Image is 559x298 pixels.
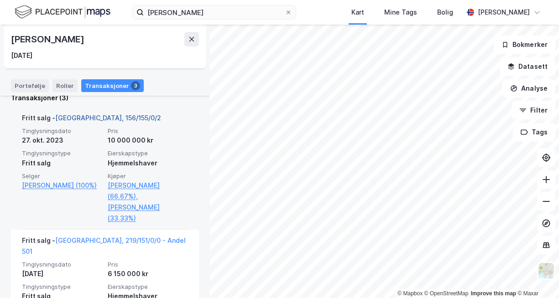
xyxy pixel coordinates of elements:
[351,7,364,18] div: Kart
[494,36,555,54] button: Bokmerker
[108,180,188,202] a: [PERSON_NAME] (66.67%),
[131,81,140,90] div: 3
[55,114,161,122] a: [GEOGRAPHIC_DATA], 156/155/0/2
[108,135,188,146] div: 10 000 000 kr
[22,180,102,191] a: [PERSON_NAME] (100%)
[22,261,102,268] span: Tinglysningsdato
[22,283,102,291] span: Tinglysningstype
[22,149,102,157] span: Tinglysningstype
[108,283,188,291] span: Eierskapstype
[22,135,102,146] div: 27. okt. 2023
[397,290,423,297] a: Mapbox
[513,254,559,298] iframe: Chat Widget
[11,79,49,92] div: Portefølje
[22,268,102,279] div: [DATE]
[15,4,110,20] img: logo.f888ab2527a4732fd821a326f86c7f29.svg
[513,123,555,141] button: Tags
[108,127,188,135] span: Pris
[424,290,469,297] a: OpenStreetMap
[502,79,555,98] button: Analyse
[471,290,516,297] a: Improve this map
[108,268,188,279] div: 6 150 000 kr
[512,101,555,119] button: Filter
[11,50,32,61] div: [DATE]
[437,7,453,18] div: Bolig
[478,7,530,18] div: [PERSON_NAME]
[81,79,144,92] div: Transaksjoner
[11,32,86,46] div: [PERSON_NAME]
[22,235,188,261] div: Fritt salg -
[108,202,188,224] a: [PERSON_NAME] (33.33%)
[108,261,188,268] span: Pris
[22,113,161,127] div: Fritt salg -
[384,7,417,18] div: Mine Tags
[513,254,559,298] div: Kontrollprogram for chat
[108,172,188,180] span: Kjøper
[22,158,102,169] div: Fritt salg
[52,79,78,92] div: Roller
[500,57,555,76] button: Datasett
[108,158,188,169] div: Hjemmelshaver
[144,5,285,19] input: Søk på adresse, matrikkel, gårdeiere, leietakere eller personer
[108,149,188,157] span: Eierskapstype
[11,92,199,103] div: Transaksjoner (3)
[22,172,102,180] span: Selger
[22,236,186,255] a: [GEOGRAPHIC_DATA], 219/151/0/0 - Andel 501
[22,127,102,135] span: Tinglysningsdato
